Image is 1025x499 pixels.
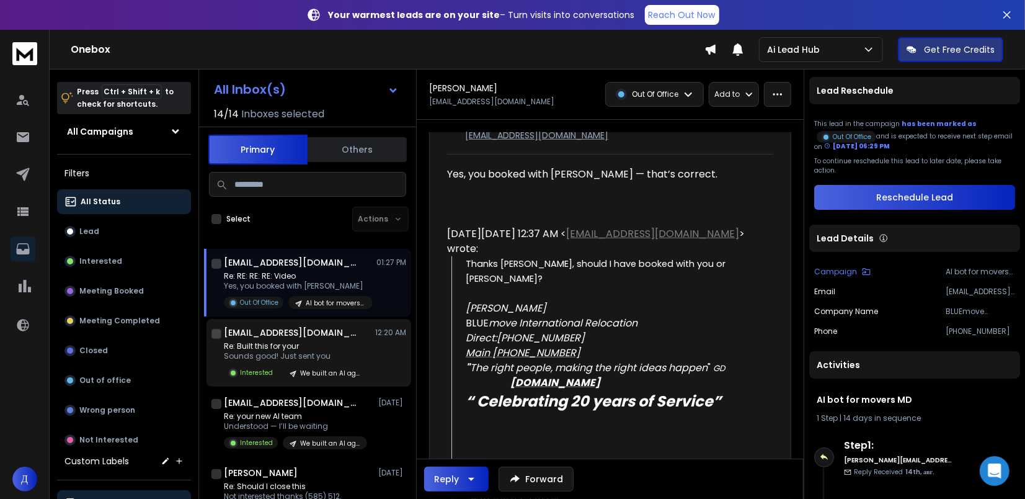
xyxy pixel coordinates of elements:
p: BLUEmove International [946,307,1015,317]
div: Yes, you booked with [PERSON_NAME] — that’s correct. [447,167,763,182]
p: Out Of Office [240,298,278,307]
button: Primary [208,135,308,164]
p: We built an AI agent [300,369,360,378]
p: [EMAIL_ADDRESS][DOMAIN_NAME] [946,287,1015,297]
span: [PERSON_NAME] [466,301,546,315]
button: Reply [424,467,489,492]
span: 1 Step [817,413,838,423]
div: This lead in the campaign and is expected to receive next step email on [814,119,1015,151]
p: All Status [81,197,120,207]
p: Phone [814,326,837,336]
p: Meeting Booked [79,286,144,296]
a: [EMAIL_ADDRESS][DOMAIN_NAME] [566,227,739,241]
div: Reply [434,473,459,485]
span: " [466,361,470,375]
p: [PHONE_NUMBER] [946,326,1015,336]
h1: All Campaigns [67,125,133,138]
p: 12:20 AM [375,328,406,338]
p: Re: your new AI team [224,411,367,421]
label: Select [226,214,251,224]
span: has been marked as [902,119,977,128]
button: Wrong person [57,398,191,423]
span: The right people, making the right ideas happen [470,361,708,375]
span: 14 / 14 [214,107,239,122]
p: Ai Lead Hub [767,43,825,56]
p: Company Name [814,307,878,317]
h1: [PERSON_NAME] [429,82,497,94]
div: [DATE][DATE] 12:37 AM < > wrote: [447,227,763,256]
h3: Filters [57,164,191,182]
h1: AI bot for movers MD [817,393,1013,406]
p: Understood — I’ll be waiting [224,421,367,431]
h1: Onebox [71,42,704,57]
button: Meeting Booked [57,279,191,303]
p: Campaign [814,267,857,277]
h1: [EMAIL_ADDRESS][DOMAIN_NAME] [224,397,360,409]
h1: All Inbox(s) [214,83,286,96]
button: Forward [499,467,574,492]
p: Re: Should I close this [224,482,373,492]
p: Re: RE: RE: RE: Video [224,271,373,281]
button: All Inbox(s) [204,77,409,102]
button: All Campaigns [57,119,191,144]
p: Interested [79,256,122,266]
span: Direct:[PHONE_NUMBER] [466,331,585,345]
button: Д [12,467,37,492]
p: Sounds good! Just sent you [224,351,367,361]
span: 14 days in sequence [843,413,921,423]
button: Get Free Credits [898,37,1003,62]
h3: Inboxes selected [241,107,324,122]
p: AI bot for movers MD [946,267,1015,277]
p: Re: Built this for your [224,341,367,351]
p: [DATE] [378,468,406,478]
p: Lead Details [817,232,874,245]
p: – Turn visits into conversations [329,9,635,21]
div: [DATE] 06:29 PM [824,142,890,151]
button: Not Interested [57,428,191,452]
p: Out of office [79,375,131,385]
span: “ Celebrating 20 years of Service” [466,391,721,411]
p: Closed [79,346,108,356]
button: Others [308,136,407,163]
img: logo [12,42,37,65]
a: Reach Out Now [645,5,719,25]
span: GD [713,362,725,374]
button: Out of office [57,368,191,393]
p: Meeting Completed [79,316,160,326]
div: Activities [809,351,1020,379]
p: Add to [714,89,740,99]
button: Closed [57,338,191,363]
p: Interested [240,438,273,447]
span: Thanks [PERSON_NAME], should I have booked with you or [PERSON_NAME]? [466,258,728,285]
button: Reschedule Lead [814,185,1015,210]
p: 01:27 PM [376,258,406,267]
p: To continue reschedule this lead to later date, please take action. [814,156,1015,175]
h3: Custom Labels [64,455,129,467]
span: BLUE [466,316,637,330]
p: [EMAIL_ADDRESS][DOMAIN_NAME] [465,129,608,142]
button: Campaign [814,267,871,277]
p: Lead [79,227,99,236]
p: Out Of Office [833,132,871,142]
h6: [PERSON_NAME][EMAIL_ADDRESS][DOMAIN_NAME] [844,456,952,465]
div: | [817,413,1013,423]
h1: [EMAIL_ADDRESS][DOMAIN_NAME] [224,256,360,269]
em: move International Relocation [489,316,637,330]
span: 14th, авг. [905,467,934,477]
p: We built an AI agent [300,439,360,448]
button: Meeting Completed [57,308,191,333]
p: Wrong person [79,405,135,415]
span: Main [PHONE_NUMBER] [466,346,580,360]
button: Lead [57,219,191,244]
p: Out Of Office [632,89,678,99]
p: Interested [240,368,273,377]
p: Reach Out Now [649,9,716,21]
p: Lead Reschedule [817,84,894,97]
h1: [PERSON_NAME] [224,467,298,479]
a: [DOMAIN_NAME] [510,375,600,390]
p: Yes, you booked with [PERSON_NAME] [224,281,373,291]
p: Press to check for shortcuts. [77,86,174,110]
strong: Your warmest leads are on your site [329,9,500,21]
